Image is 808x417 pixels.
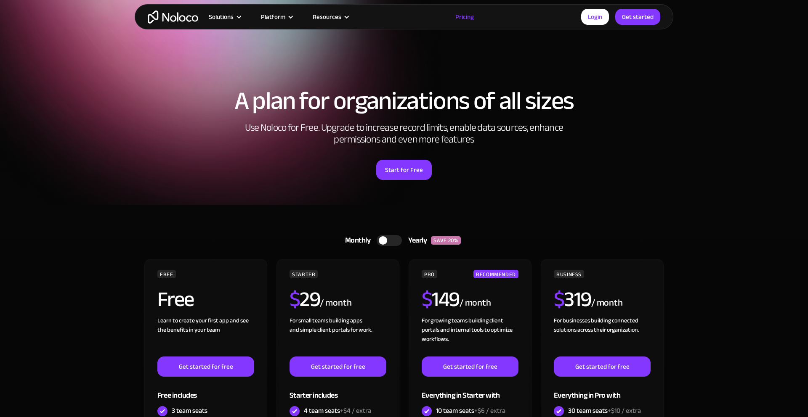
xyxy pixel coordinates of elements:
[402,234,431,247] div: Yearly
[779,388,800,409] iframe: Intercom live chat
[591,296,623,310] div: / month
[422,356,518,377] a: Get started for free
[250,11,302,22] div: Platform
[608,404,641,417] span: +$10 / extra
[473,270,518,278] div: RECOMMENDED
[313,11,341,22] div: Resources
[304,406,371,415] div: 4 team seats
[157,289,194,310] h2: Free
[422,270,437,278] div: PRO
[376,160,432,180] a: Start for Free
[431,236,461,245] div: SAVE 20%
[302,11,358,22] div: Resources
[581,9,609,25] a: Login
[422,280,432,319] span: $
[554,289,591,310] h2: 319
[157,316,254,356] div: Learn to create your first app and see the benefits in your team ‍
[198,11,250,22] div: Solutions
[615,9,660,25] a: Get started
[340,404,371,417] span: +$4 / extra
[290,270,318,278] div: STARTER
[474,404,505,417] span: +$6 / extra
[335,234,377,247] div: Monthly
[422,289,460,310] h2: 149
[236,122,572,145] h2: Use Noloco for Free. Upgrade to increase record limits, enable data sources, enhance permissions ...
[554,270,584,278] div: BUSINESS
[261,11,285,22] div: Platform
[436,406,505,415] div: 10 team seats
[460,296,491,310] div: / month
[290,280,300,319] span: $
[209,11,234,22] div: Solutions
[157,270,176,278] div: FREE
[148,11,198,24] a: home
[422,377,518,404] div: Everything in Starter with
[157,356,254,377] a: Get started for free
[290,377,386,404] div: Starter includes
[290,316,386,356] div: For small teams building apps and simple client portals for work. ‍
[320,296,351,310] div: / month
[554,280,564,319] span: $
[554,356,651,377] a: Get started for free
[290,289,320,310] h2: 29
[554,316,651,356] div: For businesses building connected solutions across their organization. ‍
[157,377,254,404] div: Free includes
[445,11,484,22] a: Pricing
[554,377,651,404] div: Everything in Pro with
[172,406,207,415] div: 3 team seats
[422,316,518,356] div: For growing teams building client portals and internal tools to optimize workflows.
[143,88,665,113] h1: A plan for organizations of all sizes
[290,356,386,377] a: Get started for free
[568,406,641,415] div: 30 team seats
